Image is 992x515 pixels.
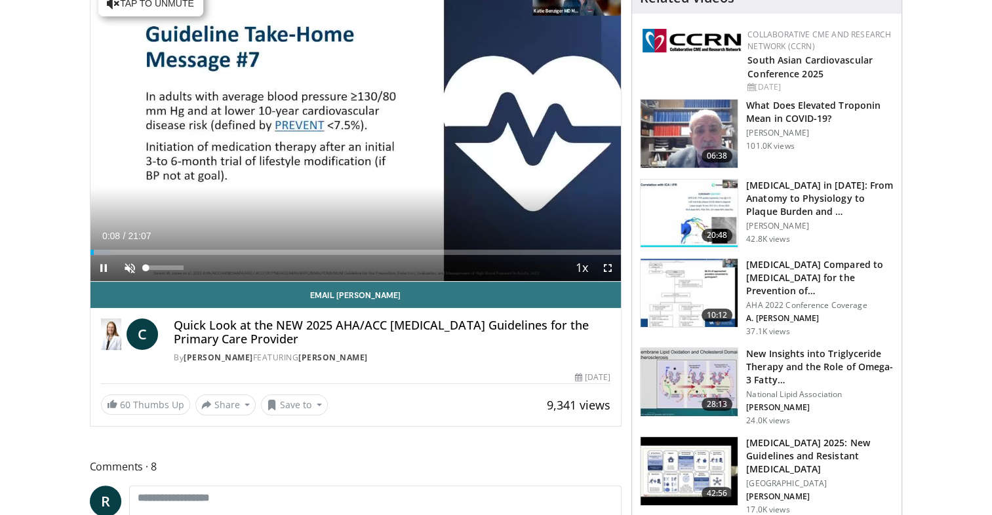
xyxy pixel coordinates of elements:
[90,282,622,308] a: Email [PERSON_NAME]
[101,318,122,350] img: Dr. Catherine P. Benziger
[640,347,894,426] a: 28:13 New Insights into Triglyceride Therapy and the Role of Omega-3 Fatty… National Lipid Associ...
[641,259,738,327] img: 7c0f9b53-1609-4588-8498-7cac8464d722.150x105_q85_crop-smart_upscale.jpg
[702,398,733,411] span: 28:13
[641,180,738,248] img: 823da73b-7a00-425d-bb7f-45c8b03b10c3.150x105_q85_crop-smart_upscale.jpg
[568,255,595,281] button: Playback Rate
[746,436,894,476] h3: [MEDICAL_DATA] 2025: New Guidelines and Resistant [MEDICAL_DATA]
[547,397,610,413] span: 9,341 views
[746,258,894,297] h3: [MEDICAL_DATA] Compared to [MEDICAL_DATA] for the Prevention of…
[746,313,894,324] p: A. [PERSON_NAME]
[595,255,621,281] button: Fullscreen
[746,491,894,502] p: [PERSON_NAME]
[640,436,894,515] a: 42:56 [MEDICAL_DATA] 2025: New Guidelines and Resistant [MEDICAL_DATA] [GEOGRAPHIC_DATA] [PERSON_...
[102,231,120,241] span: 0:08
[702,487,733,500] span: 42:56
[746,221,894,231] p: [PERSON_NAME]
[575,372,610,383] div: [DATE]
[640,99,894,168] a: 06:38 What Does Elevated Troponin Mean in COVID-19? [PERSON_NAME] 101.0K views
[128,231,151,241] span: 21:07
[746,234,789,244] p: 42.8K views
[184,352,253,363] a: [PERSON_NAME]
[640,258,894,337] a: 10:12 [MEDICAL_DATA] Compared to [MEDICAL_DATA] for the Prevention of… AHA 2022 Conference Covera...
[120,398,130,411] span: 60
[746,347,894,387] h3: New Insights into Triglyceride Therapy and the Role of Omega-3 Fatty…
[746,389,894,400] p: National Lipid Association
[746,128,894,138] p: [PERSON_NAME]
[146,265,184,270] div: Volume Level
[174,318,610,347] h4: Quick Look at the NEW 2025 AHA/ACC [MEDICAL_DATA] Guidelines for the Primary Care Provider
[641,100,738,168] img: 98daf78a-1d22-4ebe-927e-10afe95ffd94.150x105_q85_crop-smart_upscale.jpg
[746,478,894,489] p: [GEOGRAPHIC_DATA]
[746,402,894,413] p: [PERSON_NAME]
[746,326,789,337] p: 37.1K views
[746,99,894,125] h3: What Does Elevated Troponin Mean in COVID-19?
[746,300,894,311] p: AHA 2022 Conference Coverage
[90,250,622,255] div: Progress Bar
[90,458,622,475] span: Comments 8
[90,255,117,281] button: Pause
[127,318,158,350] a: C
[702,309,733,322] span: 10:12
[746,505,789,515] p: 17.0K views
[174,352,610,364] div: By FEATURING
[298,352,368,363] a: [PERSON_NAME]
[643,29,741,52] img: a04ee3ba-8487-4636-b0fb-5e8d268f3737.png.150x105_q85_autocrop_double_scale_upscale_version-0.2.png
[746,415,789,426] p: 24.0K views
[747,81,891,93] div: [DATE]
[195,394,256,415] button: Share
[640,179,894,248] a: 20:48 [MEDICAL_DATA] in [DATE]: From Anatomy to Physiology to Plaque Burden and … [PERSON_NAME] 4...
[101,394,190,415] a: 60 Thumbs Up
[261,394,328,415] button: Save to
[747,29,891,52] a: Collaborative CME and Research Network (CCRN)
[117,255,143,281] button: Unmute
[702,229,733,242] span: 20:48
[641,348,738,416] img: 45ea033d-f728-4586-a1ce-38957b05c09e.150x105_q85_crop-smart_upscale.jpg
[641,437,738,505] img: 280bcb39-0f4e-42eb-9c44-b41b9262a277.150x105_q85_crop-smart_upscale.jpg
[746,179,894,218] h3: [MEDICAL_DATA] in [DATE]: From Anatomy to Physiology to Plaque Burden and …
[746,141,794,151] p: 101.0K views
[123,231,126,241] span: /
[702,149,733,162] span: 06:38
[747,54,873,80] a: South Asian Cardiovascular Conference 2025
